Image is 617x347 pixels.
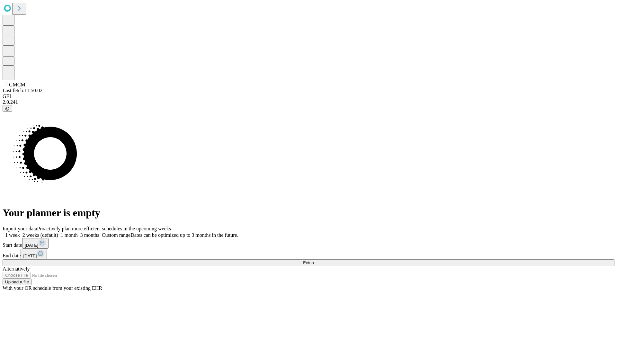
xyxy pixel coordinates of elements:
[102,232,130,238] span: Custom range
[3,226,37,231] span: Import your data
[3,99,614,105] div: 2.0.241
[3,266,30,271] span: Alternatively
[22,232,58,238] span: 2 weeks (default)
[61,232,78,238] span: 1 month
[3,93,614,99] div: GEI
[3,105,12,112] button: @
[80,232,99,238] span: 3 months
[5,106,10,111] span: @
[3,259,614,266] button: Fetch
[3,249,614,259] div: End date
[23,254,37,258] span: [DATE]
[5,232,20,238] span: 1 week
[303,260,314,265] span: Fetch
[37,226,172,231] span: Proactively plan more efficient schedules in the upcoming weeks.
[9,82,25,87] span: GMCM
[21,249,47,259] button: [DATE]
[3,88,42,93] span: Last fetch: 11:50:02
[22,238,49,249] button: [DATE]
[3,238,614,249] div: Start date
[130,232,238,238] span: Dates can be optimized up to 3 months in the future.
[25,243,38,248] span: [DATE]
[3,279,31,285] button: Upload a file
[3,207,614,219] h1: Your planner is empty
[3,285,102,291] span: With your OR schedule from your existing EHR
